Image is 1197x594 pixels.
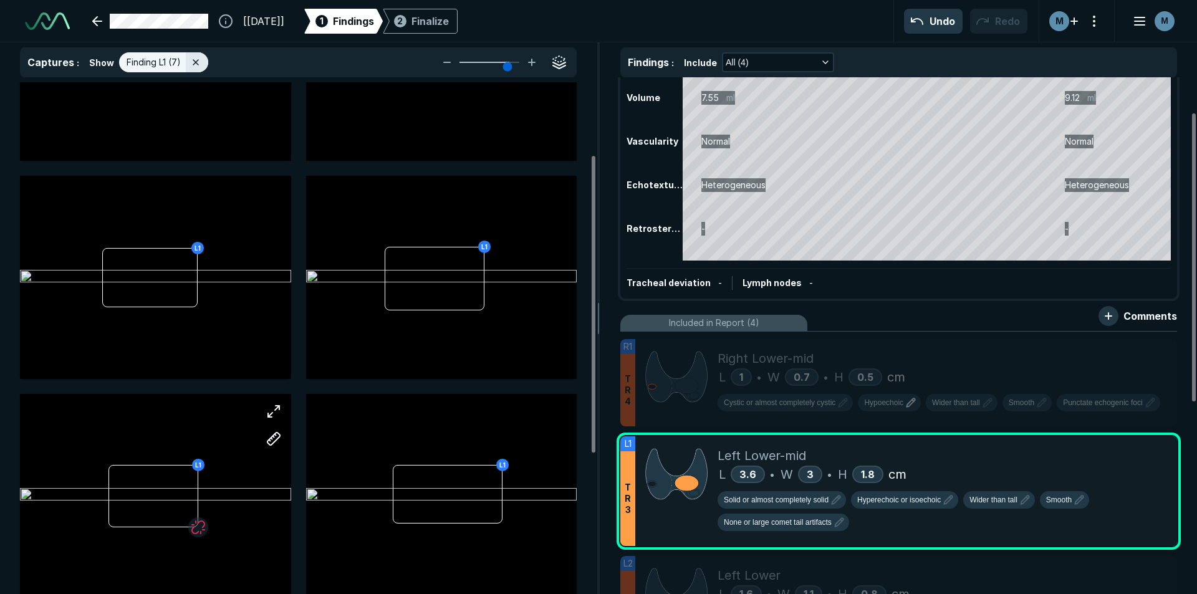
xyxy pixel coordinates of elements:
[718,349,814,368] span: Right Lower-mid
[1046,494,1072,505] span: Smooth
[724,397,835,408] span: Cystic or almost completely cystic
[807,468,814,481] span: 3
[1055,14,1064,27] span: M
[1155,11,1175,31] div: avatar-name
[857,494,941,505] span: Hyperechoic or isoechoic
[27,56,74,69] span: Captures
[684,56,717,69] span: Include
[824,370,828,385] span: •
[25,12,70,30] img: See-Mode Logo
[794,371,810,383] span: 0.7
[645,349,708,405] img: 8nrH+aAAAABklEQVQDAF+lFANNGG3+AAAAAElFTkSuQmCC
[645,446,708,502] img: XQAAAABJRU5ErkJggg==
[767,368,780,386] span: W
[397,14,403,27] span: 2
[969,494,1017,505] span: Wider than tall
[77,57,79,68] span: :
[669,316,759,330] span: Included in Report (4)
[861,468,875,481] span: 1.8
[20,7,75,35] a: See-Mode Logo
[620,339,1177,426] li: R1TR4Right Lower-midL1•W0.7•H0.5cm
[834,368,844,386] span: H
[809,277,813,288] span: -
[739,371,743,383] span: 1
[625,437,632,451] span: L1
[770,467,774,482] span: •
[970,9,1027,34] button: Redo
[781,465,793,484] span: W
[304,9,383,34] div: 1Findings
[1125,9,1177,34] button: avatar-name
[719,368,726,386] span: L
[718,277,722,288] span: -
[1049,11,1069,31] div: avatar-name
[887,368,905,386] span: cm
[333,14,374,29] span: Findings
[719,465,726,484] span: L
[888,465,906,484] span: cm
[932,397,980,408] span: Wider than tall
[623,340,632,353] span: R1
[864,397,903,408] span: Hypoechoic
[320,14,324,27] span: 1
[724,517,832,528] span: None or large comet tail artifacts
[383,9,458,34] div: 2Finalize
[1161,14,1168,27] span: M
[757,370,761,385] span: •
[857,371,873,383] span: 0.5
[1063,397,1142,408] span: Punctate echogenic foci
[827,467,832,482] span: •
[718,566,781,585] span: Left Lower
[904,9,963,34] button: Undo
[625,482,631,515] span: T R 3
[623,557,633,570] span: L2
[411,14,449,29] div: Finalize
[838,465,847,484] span: H
[127,55,181,69] span: Finding L1 (7)
[671,57,674,68] span: :
[743,277,802,288] span: Lymph nodes
[625,373,631,407] span: T R 4
[89,56,114,69] span: Show
[627,277,711,288] span: Tracheal deviation
[628,56,669,69] span: Findings
[1123,309,1177,323] span: Comments
[243,14,284,29] span: [[DATE]]
[724,494,829,505] span: Solid or almost completely solid
[620,436,1177,546] li: L1TR3Left Lower-midL3.6•W3•H1.8cm
[726,55,749,69] span: All (4)
[739,468,756,481] span: 3.6
[1009,397,1034,408] span: Smooth
[718,446,806,465] span: Left Lower-mid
